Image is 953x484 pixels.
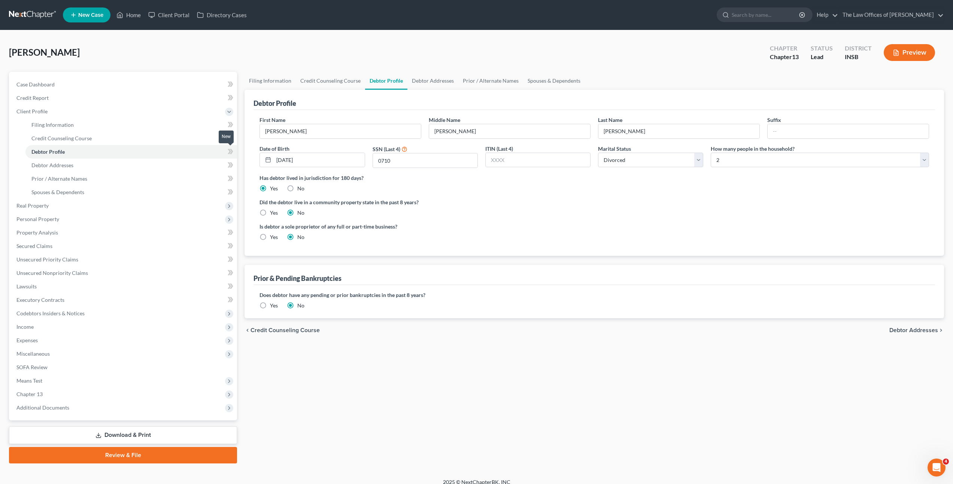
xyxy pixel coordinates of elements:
span: Client Profile [16,108,48,114]
span: Credit Report [16,95,49,101]
span: Debtor Addresses [31,162,73,168]
button: Preview [884,44,935,61]
a: Directory Cases [193,8,251,22]
span: Executory Contracts [16,297,64,303]
label: Suffix [767,116,781,124]
label: Yes [270,233,278,241]
span: Prior / Alternate Names [31,175,87,182]
label: ITIN (Last 4) [485,145,513,153]
a: Secured Claims [10,239,237,253]
button: chevron_left Credit Counseling Course [245,327,320,333]
a: Filing Information [25,118,237,132]
span: Secured Claims [16,243,52,249]
label: Last Name [598,116,622,124]
div: Debtor Profile [254,99,296,108]
a: Case Dashboard [10,78,237,91]
label: Yes [270,302,278,309]
span: [PERSON_NAME] [9,47,80,58]
span: 13 [792,53,799,60]
label: Yes [270,185,278,192]
a: Download & Print [9,426,237,444]
span: Miscellaneous [16,350,50,357]
span: Filing Information [31,122,74,128]
span: Means Test [16,377,42,384]
span: Case Dashboard [16,81,55,88]
a: Lawsuits [10,280,237,293]
button: Debtor Addresses chevron_right [889,327,944,333]
span: Debtor Profile [31,148,65,155]
label: SSN (Last 4) [373,145,400,153]
input: MM/DD/YYYY [274,153,364,167]
label: No [297,233,304,241]
i: chevron_right [938,327,944,333]
div: Status [811,44,833,53]
a: Property Analysis [10,226,237,239]
a: Unsecured Nonpriority Claims [10,266,237,280]
label: No [297,302,304,309]
span: Credit Counseling Course [31,135,92,141]
span: Real Property [16,202,49,209]
div: Prior & Pending Bankruptcies [254,274,342,283]
span: 4 [943,459,949,465]
a: Help [813,8,838,22]
span: Property Analysis [16,229,58,236]
div: Lead [811,53,833,61]
span: Income [16,324,34,330]
input: -- [768,124,929,138]
label: First Name [260,116,285,124]
div: INSB [845,53,872,61]
label: No [297,185,304,192]
a: Review & File [9,447,237,463]
input: XXXX [486,153,590,167]
label: Has debtor lived in jurisdiction for 180 days? [260,174,929,182]
span: Unsecured Nonpriority Claims [16,270,88,276]
iframe: Intercom live chat [928,459,946,477]
span: Additional Documents [16,404,69,411]
a: Credit Counseling Course [25,132,237,145]
a: Unsecured Priority Claims [10,253,237,266]
label: Marital Status [598,145,631,153]
a: Prior / Alternate Names [458,72,523,90]
span: SOFA Review [16,364,48,370]
a: Filing Information [245,72,296,90]
a: SOFA Review [10,361,237,374]
a: Prior / Alternate Names [25,172,237,186]
a: Client Portal [145,8,193,22]
a: Spouses & Dependents [25,186,237,199]
input: M.I [429,124,590,138]
span: Codebtors Insiders & Notices [16,310,85,316]
label: Middle Name [429,116,460,124]
a: Debtor Profile [365,72,407,90]
span: Debtor Addresses [889,327,938,333]
div: Chapter [770,53,799,61]
label: Date of Birth [260,145,289,153]
input: -- [260,124,421,138]
span: Unsecured Priority Claims [16,256,78,263]
input: Search by name... [732,8,800,22]
label: How many people in the household? [711,145,795,153]
label: No [297,209,304,217]
span: Expenses [16,337,38,343]
i: chevron_left [245,327,251,333]
div: Chapter [770,44,799,53]
label: Is debtor a sole proprietor of any full or part-time business? [260,223,591,230]
a: Credit Report [10,91,237,105]
a: Debtor Profile [25,145,237,159]
span: Personal Property [16,216,59,222]
span: Lawsuits [16,283,37,290]
input: -- [598,124,759,138]
span: New Case [78,12,103,18]
a: Home [113,8,145,22]
a: Debtor Addresses [25,159,237,172]
label: Yes [270,209,278,217]
input: XXXX [373,153,477,168]
a: Credit Counseling Course [296,72,365,90]
a: Spouses & Dependents [523,72,585,90]
div: District [845,44,872,53]
a: Executory Contracts [10,293,237,307]
span: Credit Counseling Course [251,327,320,333]
label: Did the debtor live in a community property state in the past 8 years? [260,198,929,206]
span: Chapter 13 [16,391,43,397]
label: Does debtor have any pending or prior bankruptcies in the past 8 years? [260,291,929,299]
div: New [219,131,234,143]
